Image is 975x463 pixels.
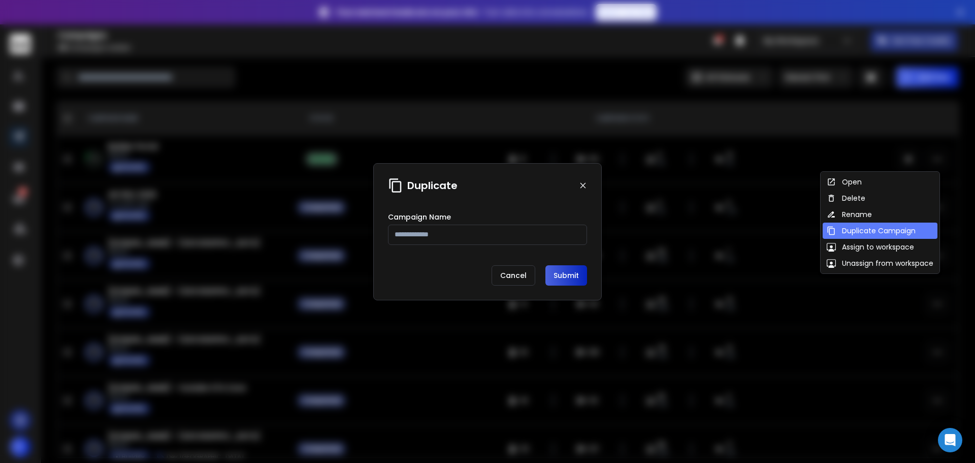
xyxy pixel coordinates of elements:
h1: Duplicate [407,178,458,193]
div: Rename [827,209,872,220]
div: Open [827,177,862,187]
p: Cancel [492,265,535,286]
div: Unassign from workspace [827,258,933,268]
button: Submit [545,265,587,286]
div: Duplicate Campaign [827,226,916,236]
div: Open Intercom Messenger [938,428,962,452]
label: Campaign Name [388,213,451,221]
div: Delete [827,193,865,203]
div: Assign to workspace [827,242,914,252]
